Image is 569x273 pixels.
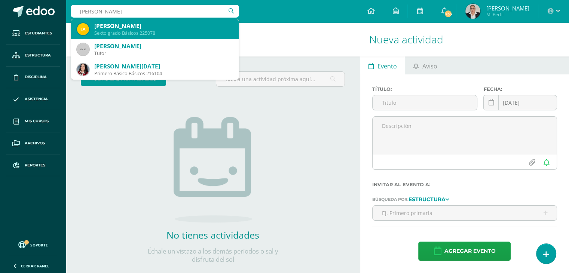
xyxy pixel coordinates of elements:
[6,110,60,132] a: Mis cursos
[94,22,233,30] div: [PERSON_NAME]
[138,247,288,264] p: Échale un vistazo a los demás períodos o sal y disfruta del sol
[9,239,57,249] a: Soporte
[6,88,60,110] a: Asistencia
[422,57,437,75] span: Aviso
[77,64,89,76] img: 6e63f548a17819a8f7e4cd43010ba56b.png
[216,72,345,86] input: Busca una actividad próxima aquí...
[444,10,452,18] span: 233
[6,132,60,154] a: Archivos
[360,56,405,74] a: Evento
[21,263,49,269] span: Cerrar panel
[372,182,557,187] label: Invitar al evento a:
[444,242,495,260] span: Agregar evento
[486,4,529,12] span: [PERSON_NAME]
[71,5,239,18] input: Busca un usuario...
[94,42,233,50] div: [PERSON_NAME]
[6,45,60,67] a: Estructura
[138,228,288,241] h2: No tienes actividades
[94,62,233,70] div: [PERSON_NAME][DATE]
[174,117,252,223] img: no_activities.png
[25,118,49,124] span: Mis cursos
[486,11,529,18] span: Mi Perfil
[6,22,60,45] a: Estudiantes
[373,206,557,220] input: Ej. Primero primaria
[25,52,51,58] span: Estructura
[94,50,233,56] div: Tutor
[77,23,89,35] img: b9a0b9ce8e8722728ad9144c3589eca4.png
[465,4,480,19] img: 0d62a45d3e995efde929c2c69238afa1.png
[369,22,560,56] h1: Nueva actividad
[25,162,45,168] span: Reportes
[25,96,48,102] span: Asistencia
[418,242,511,261] button: Agregar evento
[372,86,478,92] label: Título:
[94,30,233,36] div: Sexto grado Básicos 225078
[77,43,89,55] img: 45x45
[25,140,45,146] span: Archivos
[6,154,60,177] a: Reportes
[94,70,233,77] div: Primero Básico Básicos 216104
[405,56,445,74] a: Aviso
[484,95,557,110] input: Fecha de entrega
[373,95,477,110] input: Título
[377,57,397,75] span: Evento
[483,86,557,92] label: Fecha:
[30,242,48,248] span: Soporte
[25,74,47,80] span: Disciplina
[372,197,409,202] span: Búsqueda por:
[6,67,60,89] a: Disciplina
[409,196,449,202] a: Estructura
[409,196,446,203] strong: Estructura
[25,30,52,36] span: Estudiantes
